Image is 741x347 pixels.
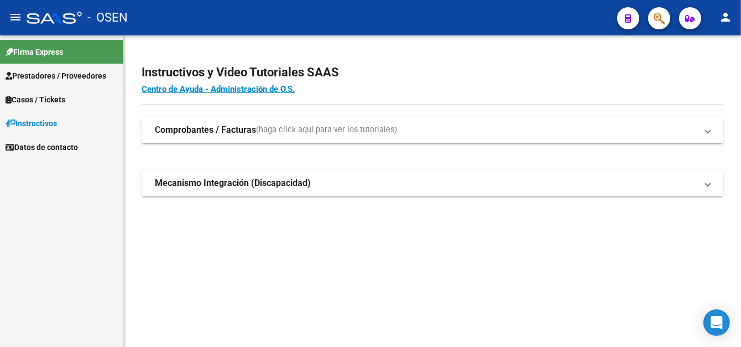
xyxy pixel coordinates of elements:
[6,70,106,82] span: Prestadores / Proveedores
[142,170,723,196] mat-expansion-panel-header: Mecanismo Integración (Discapacidad)
[719,11,732,24] mat-icon: person
[6,117,57,130] span: Instructivos
[6,141,78,153] span: Datos de contacto
[256,124,397,136] span: (haga click aquí para ver los tutoriales)
[6,94,65,106] span: Casos / Tickets
[703,309,730,336] div: Open Intercom Messenger
[142,117,723,143] mat-expansion-panel-header: Comprobantes / Facturas(haga click aquí para ver los tutoriales)
[155,177,311,189] strong: Mecanismo Integración (Discapacidad)
[142,84,295,94] a: Centro de Ayuda - Administración de O.S.
[9,11,22,24] mat-icon: menu
[142,62,723,83] h2: Instructivos y Video Tutoriales SAAS
[87,6,128,30] span: - OSEN
[6,46,63,58] span: Firma Express
[155,124,256,136] strong: Comprobantes / Facturas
